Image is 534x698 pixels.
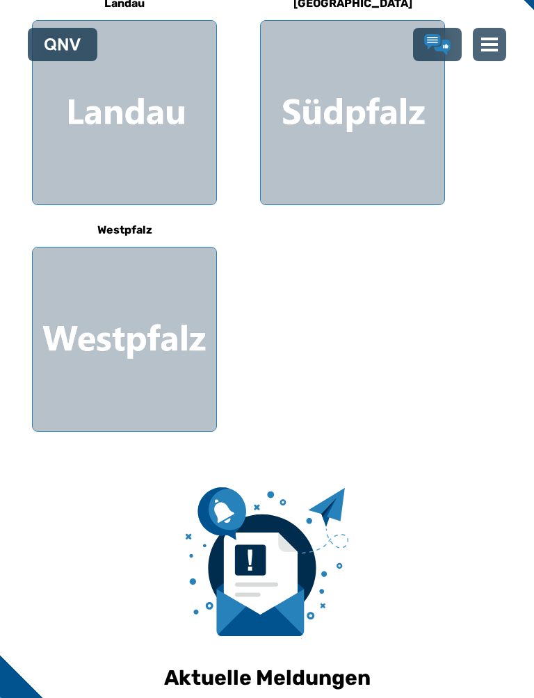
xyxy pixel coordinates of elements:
[44,33,81,56] a: QNV Logo
[32,213,217,432] a: Westpfalz Region Westpfalz
[481,36,498,53] img: menu
[424,34,451,55] a: Lob & Kritik
[186,487,348,636] img: newsletter
[92,219,158,241] h6: Westpfalz
[164,665,371,690] h1: Aktuelle Meldungen
[44,38,81,51] img: QNV Logo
